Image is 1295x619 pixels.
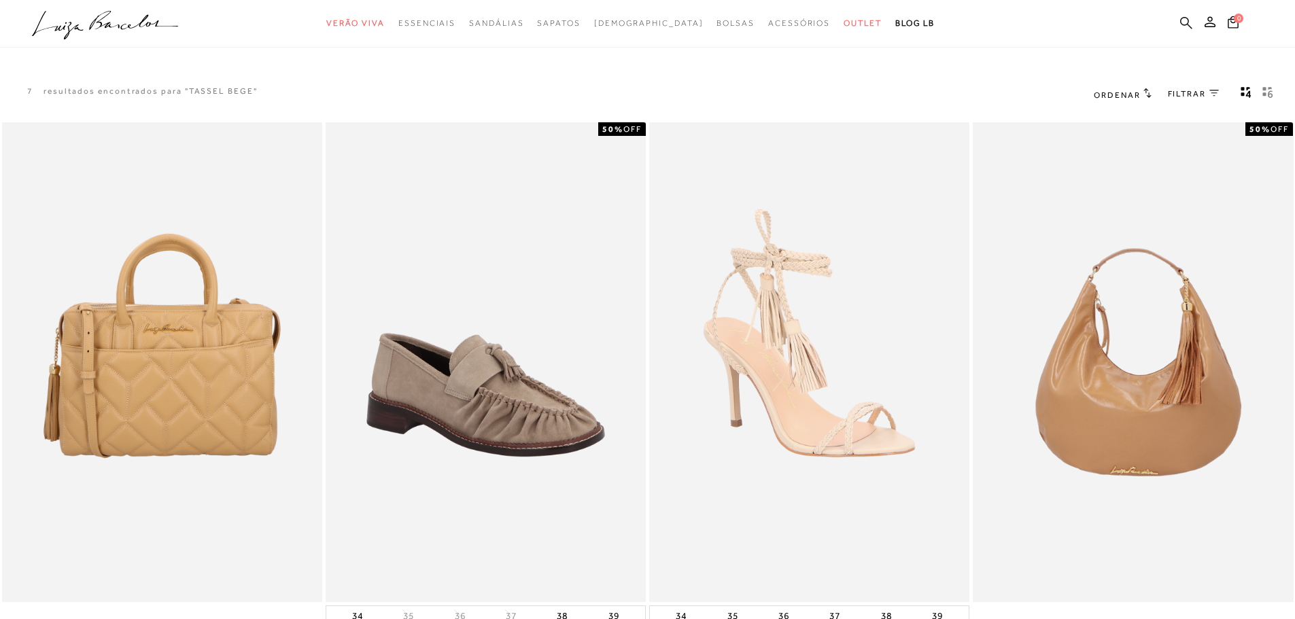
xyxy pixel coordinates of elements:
span: Sandálias [469,18,523,28]
span: Outlet [844,18,882,28]
strong: 50% [1249,124,1271,134]
span: Sapatos [537,18,580,28]
span: 0 [1234,14,1243,23]
span: [DEMOGRAPHIC_DATA] [594,18,704,28]
a: categoryNavScreenReaderText [326,11,385,36]
a: categoryNavScreenReaderText [716,11,755,36]
span: FILTRAR [1168,88,1206,100]
button: gridText6Desc [1258,86,1277,103]
a: BLOG LB [895,11,935,36]
img: MOCASSIM DE CAMURÇA BEGE FENDI DRAPEADO [327,124,644,601]
span: Essenciais [398,18,455,28]
a: categoryNavScreenReaderText [398,11,455,36]
strong: 50% [602,124,623,134]
: resultados encontrados para "TASSEL BEGE" [44,86,258,97]
img: BOLSA GRANDE EM COURO BEGE AREIA MATELASSÊ COM ALÇA TIRACOLO E PINGENTE [3,124,321,601]
p: 7 [27,86,33,97]
span: BLOG LB [895,18,935,28]
span: OFF [623,124,642,134]
img: BOLSA HOBO GRANDE EM COURO BEGE ARGILA [974,124,1292,601]
button: 0 [1224,15,1243,33]
a: categoryNavScreenReaderText [768,11,830,36]
span: Acessórios [768,18,830,28]
a: categoryNavScreenReaderText [469,11,523,36]
a: noSubCategoriesText [594,11,704,36]
a: categoryNavScreenReaderText [844,11,882,36]
span: Bolsas [716,18,755,28]
span: Ordenar [1094,90,1140,100]
a: categoryNavScreenReaderText [537,11,580,36]
button: Mostrar 4 produtos por linha [1237,86,1256,103]
img: SANDÁLIA DE SALTO ALTO EM COURO BEGE NATA COM TRANÇAS [651,124,968,601]
span: Verão Viva [326,18,385,28]
span: OFF [1271,124,1289,134]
